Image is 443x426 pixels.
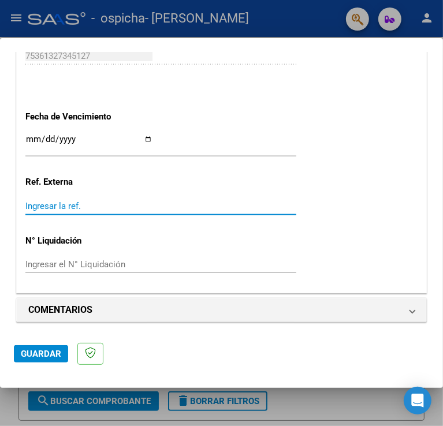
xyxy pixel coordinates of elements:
p: Fecha de Vencimiento [25,110,143,124]
mat-expansion-panel-header: COMENTARIOS [17,298,426,322]
span: Guardar [21,349,61,359]
div: Open Intercom Messenger [404,387,431,414]
p: Ref. Externa [25,175,143,189]
button: Guardar [14,345,68,363]
p: N° Liquidación [25,234,143,248]
h1: COMENTARIOS [28,303,92,317]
